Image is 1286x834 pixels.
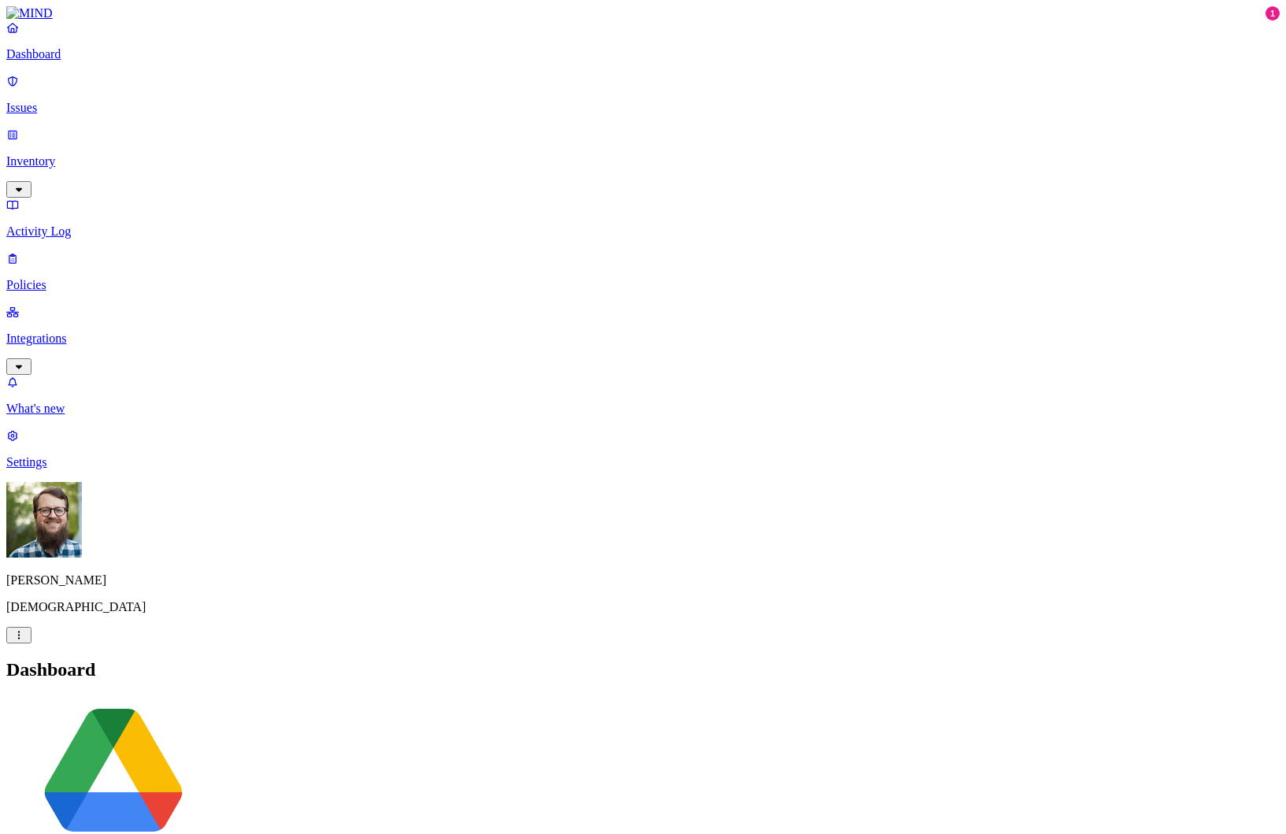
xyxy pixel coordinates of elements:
[6,128,1280,195] a: Inventory
[6,6,53,20] img: MIND
[6,402,1280,416] p: What's new
[6,482,82,558] img: Rick Heil
[6,6,1280,20] a: MIND
[6,154,1280,169] p: Inventory
[6,198,1280,239] a: Activity Log
[6,600,1280,614] p: [DEMOGRAPHIC_DATA]
[6,305,1280,373] a: Integrations
[6,455,1280,469] p: Settings
[6,74,1280,115] a: Issues
[6,659,1280,680] h2: Dashboard
[6,332,1280,346] p: Integrations
[6,573,1280,588] p: [PERSON_NAME]
[6,20,1280,61] a: Dashboard
[6,224,1280,239] p: Activity Log
[1266,6,1280,20] div: 1
[6,428,1280,469] a: Settings
[6,101,1280,115] p: Issues
[6,251,1280,292] a: Policies
[6,278,1280,292] p: Policies
[6,375,1280,416] a: What's new
[6,47,1280,61] p: Dashboard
